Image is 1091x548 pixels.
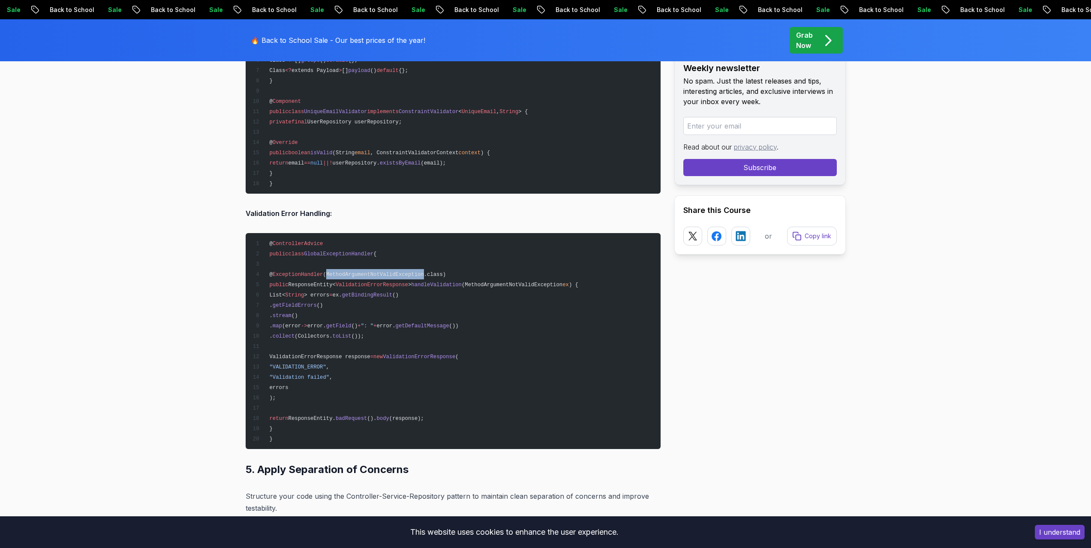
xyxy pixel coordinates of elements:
[285,292,304,298] span: String
[273,333,295,339] span: collect
[269,171,272,177] span: }
[399,68,408,74] span: {};
[481,150,490,156] span: ) {
[326,323,352,329] span: getField
[954,6,982,14] p: Sale
[383,354,455,360] span: ValidationErrorResponse
[269,436,272,442] span: }
[292,68,339,74] span: extends Payload
[683,117,837,135] input: Enter your email
[307,323,326,329] span: error.
[373,251,376,257] span: {
[1055,6,1083,14] p: Sale
[289,150,310,156] span: boolean
[273,272,323,278] span: ExceptionHandler
[997,6,1055,14] p: Back to School
[323,160,329,166] span: ||
[550,6,577,14] p: Sale
[269,109,288,115] span: public
[592,6,651,14] p: Back to School
[251,35,425,45] p: 🔥 Back to School Sale - Our best prices of the year!
[145,6,172,14] p: Sale
[411,282,462,288] span: handleValidation
[269,354,370,360] span: ValidationErrorResponse response
[269,272,272,278] span: @
[273,99,301,105] span: Component
[333,292,342,298] span: ex.
[396,323,449,329] span: getDefaultMessage
[342,292,393,298] span: getBindingResult
[326,57,348,63] span: default
[289,251,304,257] span: class
[323,272,446,278] span: (MethodArgumentNotValidException.class)
[380,160,421,166] span: existsByEmail
[269,181,272,187] span: }
[269,364,326,370] span: "VALIDATION_ERROR"
[496,109,499,115] span: ,
[896,6,954,14] p: Back to School
[273,140,298,146] span: Override
[310,160,323,166] span: null
[269,99,272,105] span: @
[683,62,837,74] h2: Weekly newsletter
[246,209,332,218] strong: Validation Error Handling:
[295,57,301,63] span: []
[651,6,678,14] p: Sale
[683,159,837,176] button: Subscribe
[459,150,481,156] span: context
[6,523,1022,542] div: This website uses cookies to enhance the user experience.
[376,323,395,329] span: error.
[805,232,831,240] p: Copy link
[269,251,288,257] span: public
[392,292,399,298] span: ()
[310,150,332,156] span: isValid
[389,416,424,422] span: (response);
[273,241,323,247] span: ControllerAdvice
[347,6,375,14] p: Sale
[361,323,373,329] span: ": "
[683,204,837,216] h2: Share this Course
[292,313,298,319] span: ()
[352,323,358,329] span: ()
[246,6,274,14] p: Sale
[269,119,291,125] span: private
[329,160,332,166] span: !
[269,313,272,319] span: .
[421,160,446,166] span: (email);
[289,6,347,14] p: Back to School
[44,6,71,14] p: Sale
[317,302,323,308] span: ()
[269,282,288,288] span: public
[269,426,272,432] span: }
[282,323,301,329] span: (error
[269,57,285,63] span: Class
[301,57,320,63] span: groups
[683,142,837,152] p: Read about our .
[562,282,569,288] span: ex
[289,109,304,115] span: class
[273,323,282,329] span: map
[683,76,837,107] p: No spam. Just the latest releases and tips, interesting articles, and exclusive interviews in you...
[307,119,402,125] span: UserRepository userRepository;
[333,333,352,339] span: toList
[304,109,367,115] span: UniqueEmailValidator
[269,140,272,146] span: @
[518,109,528,115] span: > {
[320,57,326,63] span: ()
[285,68,292,74] span: <?
[269,385,288,391] span: errors
[459,109,462,115] span: <
[408,282,411,288] span: >
[246,490,661,514] p: Structure your code using the Controller-Service-Repository pattern to maintain clean separation ...
[491,6,550,14] p: Back to School
[336,282,408,288] span: ValidationErrorResponse
[694,6,752,14] p: Back to School
[376,68,398,74] span: default
[295,333,332,339] span: (Collectors.
[87,6,145,14] p: Back to School
[333,160,380,166] span: userRepository.
[373,354,383,360] span: new
[269,241,272,247] span: @
[455,354,458,360] span: (
[787,227,837,246] button: Copy link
